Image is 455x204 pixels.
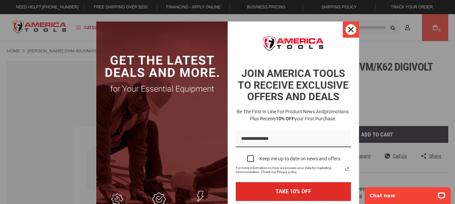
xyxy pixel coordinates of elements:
[259,156,340,162] div: Keep me up to date on news and offers
[343,165,351,173] a: Read our Privacy Policy
[343,22,359,38] button: Close
[250,109,350,121] span: promotions. Plus receive your first purchase.
[234,108,352,122] h3: Be the first in line for product news and
[276,116,294,121] strong: 10% OFF
[236,182,351,201] button: TAKE 10% OFF
[238,68,349,103] strong: JOIN AMERICA TOOLS TO RECEIVE EXCLUSIVE OFFERS AND DEALS
[236,166,343,174] span: For more information on how we process your data for marketing communication. Check our Privacy p...
[360,183,455,204] iframe: LiveChat chat widget
[236,130,351,148] input: Email field
[348,27,354,32] svg: close icon
[343,165,351,173] svg: link icon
